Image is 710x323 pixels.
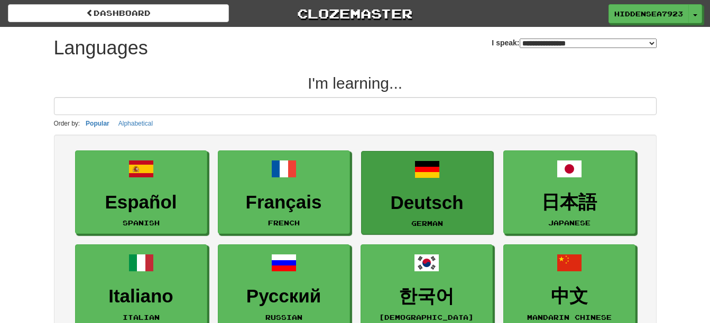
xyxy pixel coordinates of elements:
h3: Русский [224,286,344,307]
a: EspañolSpanish [75,150,207,234]
small: Mandarin Chinese [527,313,612,321]
h3: Español [81,192,201,213]
a: dashboard [8,4,229,22]
a: FrançaisFrench [218,150,350,234]
h3: Deutsch [367,193,487,213]
a: DeutschGerman [361,151,493,235]
small: Order by: [54,120,80,127]
h3: Français [224,192,344,213]
h1: Languages [54,37,148,59]
select: I speak: [520,39,657,48]
button: Alphabetical [115,118,156,129]
label: I speak: [492,37,656,48]
small: Russian [265,313,302,321]
h3: 한국어 [366,286,487,307]
a: Clozemaster [245,4,466,23]
small: French [268,219,300,226]
small: Japanese [548,219,591,226]
h3: Italiano [81,286,201,307]
h3: 日本語 [509,192,630,213]
a: HiddenSea7923 [608,4,689,23]
a: 日本語Japanese [503,150,635,234]
h2: I'm learning... [54,74,657,92]
button: Popular [82,118,113,129]
span: HiddenSea7923 [614,9,683,18]
small: [DEMOGRAPHIC_DATA] [379,313,474,321]
small: Italian [123,313,160,321]
h3: 中文 [509,286,630,307]
small: Spanish [123,219,160,226]
small: German [411,220,443,227]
